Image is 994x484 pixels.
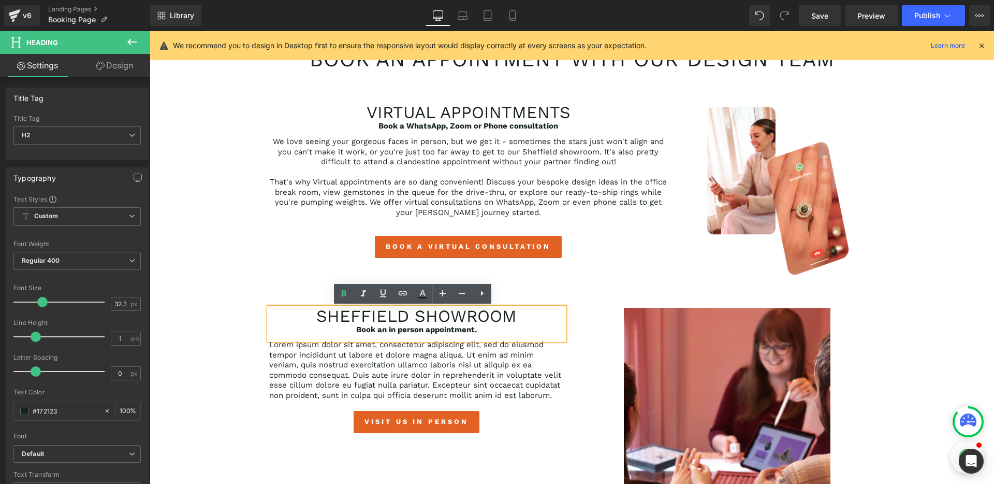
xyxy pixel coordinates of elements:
a: Landing Pages [48,5,150,13]
span: px [130,301,139,307]
h1: Book an appointment with our design team [120,18,725,39]
strong: Book an in person appointment. [207,294,327,303]
div: Font [13,433,141,440]
h2: virtual appointments [120,73,518,90]
h2: sheffield showroom [120,277,415,293]
b: Custom [34,212,58,221]
a: v6 [4,5,40,26]
button: More [969,5,990,26]
i: Default [22,450,44,459]
a: Mobile [500,5,525,26]
div: Title Tag [13,88,44,103]
span: Publish [914,11,940,20]
a: Design [77,54,152,77]
strong: Book a WhatsApp, Zoom or Phone consultation [229,90,408,99]
p: We love seeing your gorgeous faces in person, but we get it - sometimes the stars just won't alig... [120,106,518,136]
span: Heading [26,38,58,47]
span: Visit Us In Person [215,386,318,395]
a: Laptop [450,5,475,26]
button: Redo [774,5,795,26]
input: Color [33,405,99,417]
a: Tablet [475,5,500,26]
div: Line Height [13,319,141,326]
span: Preview [857,10,885,21]
span: em [130,335,139,342]
p: Lorem ipsum dolor sit amet, consectetur adipiscing elit, sed do eiusmod tempor incididunt ut labo... [120,309,415,369]
span: Booking Page [48,16,96,24]
b: Regular 400 [22,257,60,264]
div: Text Styles [13,195,141,203]
span: Library [170,11,194,20]
span: Save [811,10,828,21]
div: Text Transform [13,471,141,478]
div: Title Tag [13,115,141,122]
div: Letter Spacing [13,354,141,361]
p: That's why Virtual appointments are so dang convenient! Discuss your bespoke design ideas in the ... [120,146,518,187]
a: Learn more [927,39,969,52]
div: Open Intercom Messenger [959,449,984,474]
div: Font Size [13,284,141,292]
a: Preview [845,5,898,26]
a: New Library [150,5,201,26]
div: Text Color [13,389,141,396]
a: Desktop [426,5,450,26]
b: H2 [22,131,31,139]
div: Typography [13,168,56,182]
button: Publish [902,5,965,26]
button: Undo [749,5,770,26]
a: Visit Us In Person [204,380,329,402]
div: Font Weight [13,240,141,248]
div: % [115,402,140,420]
div: v6 [21,9,34,22]
span: px [130,370,139,377]
span: Book a virtual consultation [236,211,401,220]
a: Book a virtual consultation [225,205,412,226]
p: We recommend you to design in Desktop first to ensure the responsive layout would display correct... [173,40,647,51]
